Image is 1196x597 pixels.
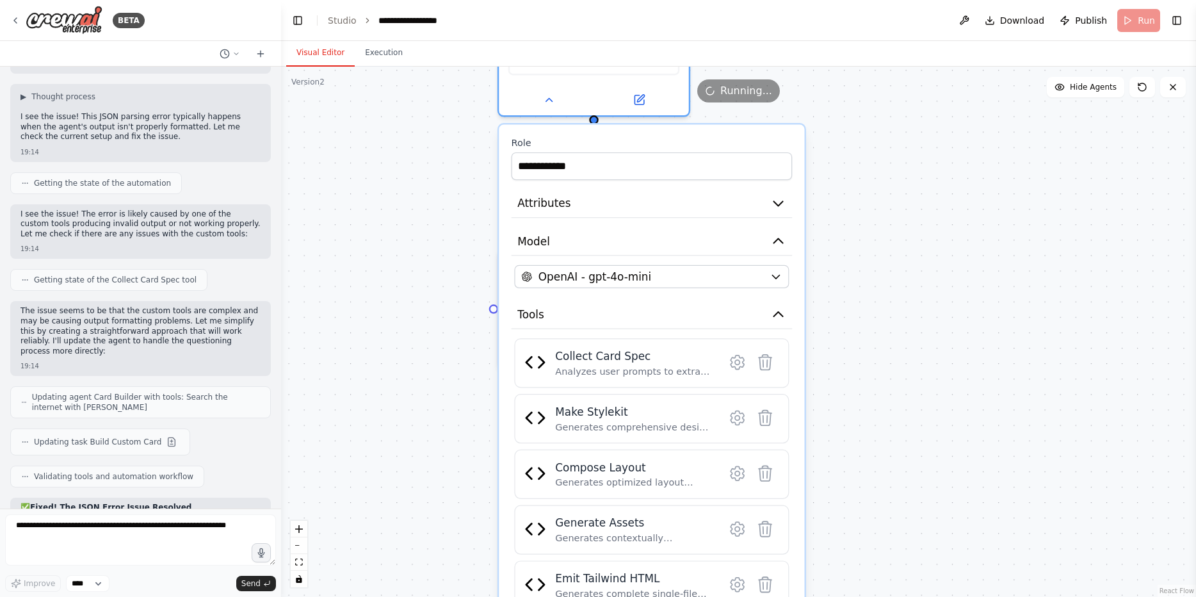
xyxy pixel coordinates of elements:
img: Compose Layout [524,462,546,484]
button: Publish [1055,9,1112,32]
button: Delete tool [751,348,779,376]
div: Generates comprehensive design stylekits from card specifications, including color palettes, typo... [555,421,714,433]
div: Analyzes user prompts to extract card design requirements and generates clarifying questions for ... [555,366,714,378]
div: Generates optimized layout configurations for left-visual/right-text card compositions based on c... [555,477,714,489]
button: Send [236,576,276,591]
button: toggle interactivity [291,571,307,587]
p: I see the issue! This JSON parsing error typically happens when the agent's output isn't properly... [20,112,261,142]
button: Download [980,9,1050,32]
div: Make Stylekit [555,404,714,420]
button: Switch to previous chat [214,46,245,61]
img: Collect Card Spec [524,352,546,373]
p: I see the issue! The error is likely caused by one of the custom tools producing invalid output o... [20,209,261,240]
div: Version 2 [291,77,325,87]
button: Configure tool [723,460,751,487]
span: Getting state of the Collect Card Spec tool [34,275,197,285]
button: Model [512,227,793,256]
div: Emit Tailwind HTML [555,571,714,586]
span: Improve [24,578,55,589]
span: Updating task Build Custom Card [34,437,161,447]
span: Send [241,578,261,589]
button: Execution [355,40,413,67]
h2: ✅ [20,503,261,513]
div: BETA [113,13,145,28]
span: Download [1000,14,1045,27]
button: fit view [291,554,307,571]
a: React Flow attribution [1160,587,1194,594]
span: Validating tools and automation workflow [34,471,193,482]
button: Attributes [512,190,793,218]
span: Tools [517,307,544,322]
p: The issue seems to be that the custom tools are complex and may be causing output formatting prob... [20,306,261,356]
button: Visual Editor [286,40,355,67]
button: ▶Thought process [20,92,95,102]
div: 19:14 [20,244,261,254]
img: Logo [26,6,102,35]
img: Make Stylekit [524,407,546,429]
div: Compose Layout [555,460,714,475]
strong: Fixed! The JSON Error Issue Resolved [30,503,191,512]
div: 19:14 [20,361,261,371]
button: Start a new chat [250,46,271,61]
span: Hide Agents [1070,82,1117,92]
span: Getting the state of the automation [34,178,171,188]
div: Generates contextually appropriate visual asset metadata and placeholder URLs based on card speci... [555,532,714,544]
button: OpenAI - gpt-4o-mini [514,265,789,288]
button: Configure tool [723,515,751,543]
span: Updating agent Card Builder with tools: Search the internet with [PERSON_NAME] [32,392,260,413]
button: zoom out [291,537,307,554]
button: zoom in [291,521,307,537]
button: Hide Agents [1047,77,1124,97]
img: Generate Assets [524,518,546,540]
button: Open in side panel [595,90,683,109]
div: Collect Card Spec [555,348,714,364]
button: Hide left sidebar [289,12,307,29]
span: Model [517,233,550,249]
span: Attributes [517,195,570,211]
button: Improve [5,575,61,592]
span: Thought process [31,92,95,102]
div: React Flow controls [291,521,307,587]
div: Generate Assets [555,515,714,530]
span: ▶ [20,92,26,102]
nav: breadcrumb [328,14,456,27]
button: Delete tool [751,404,779,432]
a: Studio [328,15,357,26]
button: Delete tool [751,515,779,543]
span: Running... [720,83,772,99]
span: Publish [1075,14,1107,27]
div: 19:14 [20,147,261,157]
img: Emit Tailwind HTML [524,574,546,596]
button: Click to speak your automation idea [252,543,271,562]
span: OpenAI - gpt-4o-mini [538,269,651,284]
button: Configure tool [723,404,751,432]
button: Tools [512,300,793,329]
button: Configure tool [723,348,751,376]
button: Delete tool [751,460,779,487]
button: Show right sidebar [1168,12,1186,29]
label: Role [512,137,793,149]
